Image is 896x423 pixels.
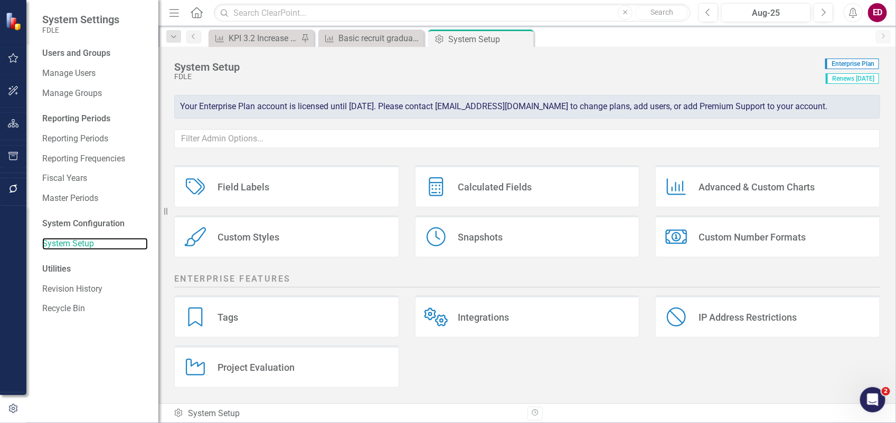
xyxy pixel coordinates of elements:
div: Users and Groups [42,47,148,60]
input: Search ClearPoint... [214,4,691,22]
div: Advanced & Custom Charts [699,181,815,193]
input: Filter Admin Options... [174,129,880,149]
div: Reporting Periods [42,113,148,125]
span: Search [650,8,673,16]
div: Tags [218,311,238,323]
a: KPI 3.2 Increase the number of specialized High-Liability Training courses per year to internal a... [211,32,298,45]
div: Snapshots [458,231,503,243]
div: FDLE [174,73,820,81]
div: Project Evaluation [218,361,295,373]
a: Revision History [42,283,148,295]
a: Manage Groups [42,88,148,100]
small: FDLE [42,26,119,34]
span: Enterprise Plan [825,59,879,69]
div: System Setup [448,33,531,46]
img: ClearPoint Strategy [5,12,24,31]
h2: Enterprise Features [174,273,880,287]
iframe: Intercom live chat [860,387,885,412]
a: Reporting Frequencies [42,153,148,165]
div: Aug-25 [725,7,807,20]
div: Integrations [458,311,510,323]
div: System Setup [173,408,520,420]
div: Basic recruit graduates obtaining initial employment [DATE] [338,32,421,45]
a: Fiscal Years [42,172,148,185]
a: Manage Users [42,68,148,80]
div: Calculated Fields [458,181,532,193]
button: Search [635,5,688,20]
div: System Setup [174,61,820,73]
span: System Settings [42,13,119,26]
a: Basic recruit graduates obtaining initial employment [DATE] [321,32,421,45]
span: 2 [882,387,890,396]
button: ED [868,3,887,22]
div: Custom Number Formats [699,231,806,243]
div: Field Labels [218,181,269,193]
div: Custom Styles [218,231,279,243]
span: Renews [DATE] [826,73,879,84]
div: Your Enterprise Plan account is licensed until [DATE]. Please contact [EMAIL_ADDRESS][DOMAIN_NAME... [174,95,880,119]
button: Aug-25 [721,3,811,22]
a: System Setup [42,238,148,250]
a: Master Periods [42,193,148,205]
div: System Configuration [42,218,148,230]
a: Reporting Periods [42,133,148,145]
div: Utilities [42,263,148,275]
a: Recycle Bin [42,303,148,315]
div: IP Address Restrictions [699,311,797,323]
div: KPI 3.2 Increase the number of specialized High-Liability Training courses per year to internal a... [229,32,298,45]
